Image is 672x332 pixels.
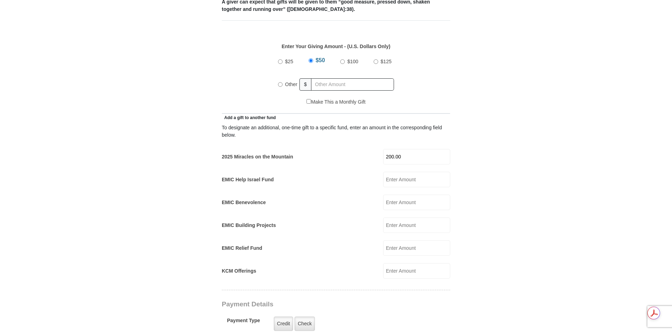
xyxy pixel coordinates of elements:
label: EMIC Relief Fund [222,245,262,252]
label: KCM Offerings [222,267,256,275]
span: $25 [285,59,293,64]
input: Enter Amount [383,195,450,210]
label: Make This a Monthly Gift [306,98,366,106]
label: EMIC Building Projects [222,222,276,229]
label: Check [295,317,315,331]
span: $50 [316,57,325,63]
span: Add a gift to another fund [222,115,276,120]
input: Enter Amount [383,217,450,233]
h5: Payment Type [227,318,260,327]
div: To designate an additional, one-time gift to a specific fund, enter an amount in the correspondin... [222,124,450,139]
input: Enter Amount [383,172,450,187]
h3: Payment Details [222,300,401,308]
input: Enter Amount [383,263,450,279]
input: Other Amount [311,78,394,91]
span: $ [299,78,311,91]
strong: Enter Your Giving Amount - (U.S. Dollars Only) [282,44,390,49]
span: $100 [347,59,358,64]
label: EMIC Benevolence [222,199,266,206]
span: $125 [381,59,392,64]
label: 2025 Miracles on the Mountain [222,153,293,161]
input: Enter Amount [383,240,450,256]
input: Enter Amount [383,149,450,164]
span: Other [285,82,297,87]
label: Credit [274,317,293,331]
input: Make This a Monthly Gift [306,99,311,104]
label: EMIC Help Israel Fund [222,176,274,183]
